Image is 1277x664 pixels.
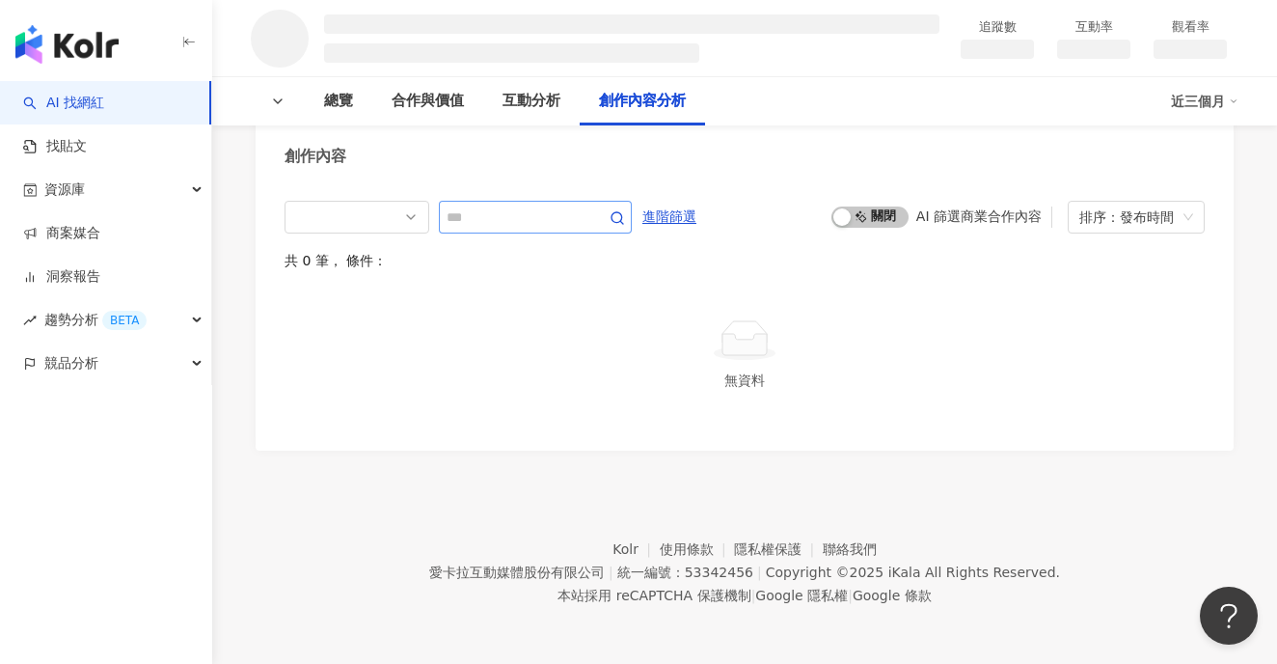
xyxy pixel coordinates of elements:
[1079,202,1176,233] div: 排序：發布時間
[660,541,735,557] a: 使用條款
[392,90,464,113] div: 合作與價值
[751,588,756,603] span: |
[888,565,921,580] a: iKala
[23,94,104,113] a: searchAI 找網紅
[609,565,613,580] span: |
[503,90,560,113] div: 互動分析
[1154,17,1227,37] div: 觀看率
[848,588,853,603] span: |
[23,224,100,243] a: 商案媒合
[1171,86,1238,117] div: 近三個月
[961,17,1034,37] div: 追蹤數
[102,311,147,330] div: BETA
[642,202,696,233] span: 進階篩選
[44,298,147,342] span: 趨勢分析
[429,565,605,580] div: 愛卡拉互動媒體股份有限公司
[285,146,346,167] div: 創作內容
[853,588,932,603] a: Google 條款
[23,314,37,327] span: rise
[612,541,659,557] a: Kolr
[916,208,1042,224] div: AI 篩選商業合作內容
[755,588,848,603] a: Google 隱私權
[23,137,87,156] a: 找貼文
[617,565,753,580] div: 統一編號：53342456
[23,267,100,287] a: 洞察報告
[324,90,353,113] div: 總覽
[766,565,1060,580] div: Copyright © 2025 All Rights Reserved.
[734,541,823,557] a: 隱私權保護
[641,201,697,232] button: 進階篩選
[15,25,119,64] img: logo
[599,90,686,113] div: 創作內容分析
[1057,17,1130,37] div: 互動率
[557,584,931,607] span: 本站採用 reCAPTCHA 保護機制
[292,370,1197,391] div: 無資料
[44,168,85,211] span: 資源庫
[285,253,1205,268] div: 共 0 筆 ， 條件：
[44,342,98,385] span: 競品分析
[823,541,877,557] a: 聯絡我們
[757,565,762,580] span: |
[1200,587,1258,645] iframe: Help Scout Beacon - Open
